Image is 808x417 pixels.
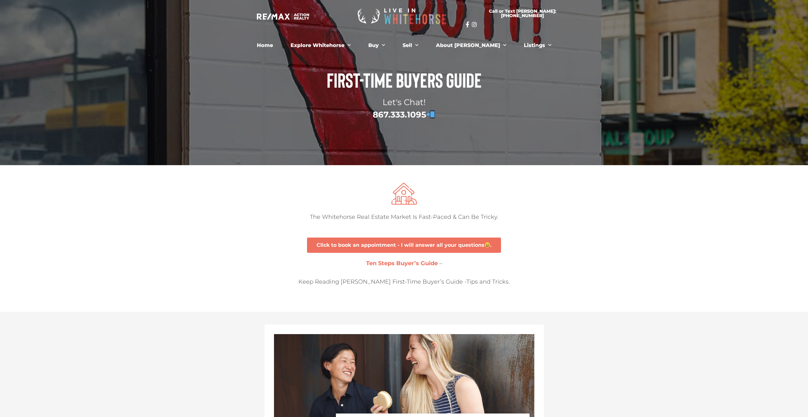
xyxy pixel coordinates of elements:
nav: Menu [230,39,579,52]
a: Explore Whitehorse [286,39,356,52]
p: – [280,259,528,268]
p: The Whitehorse Real Estate Market Is Fast-Paced & Can Be Tricky. [280,213,528,221]
strong: 867.333.1095 [373,110,436,120]
a: Home [252,39,278,52]
a: Buy [364,39,390,52]
a: Sell [398,39,423,52]
h1: First-time buyers guide [268,70,541,90]
a: About [PERSON_NAME] [431,39,511,52]
span: Call or Text [PERSON_NAME]: [PHONE_NUMBER] [473,9,572,18]
span: Click to book an appointment - I will answer all your questions . [317,242,491,248]
strong: Ten Steps Buyer’s Guide [366,260,438,267]
img: 📲 [427,110,435,118]
h3: Let's Chat! [268,96,541,121]
a: Call or Text [PERSON_NAME]: [PHONE_NUMBER] [466,5,579,22]
a: Ten Steps Buyer’s Guide [366,260,439,267]
a: Listings [519,39,556,52]
p: Keep Reading [PERSON_NAME] First-Time Buyer’s Guide -Tips and Tricks. [280,278,528,286]
img: 😀 [485,242,490,247]
a: Click to book an appointment - I will answer all your questions😀. [307,238,501,252]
